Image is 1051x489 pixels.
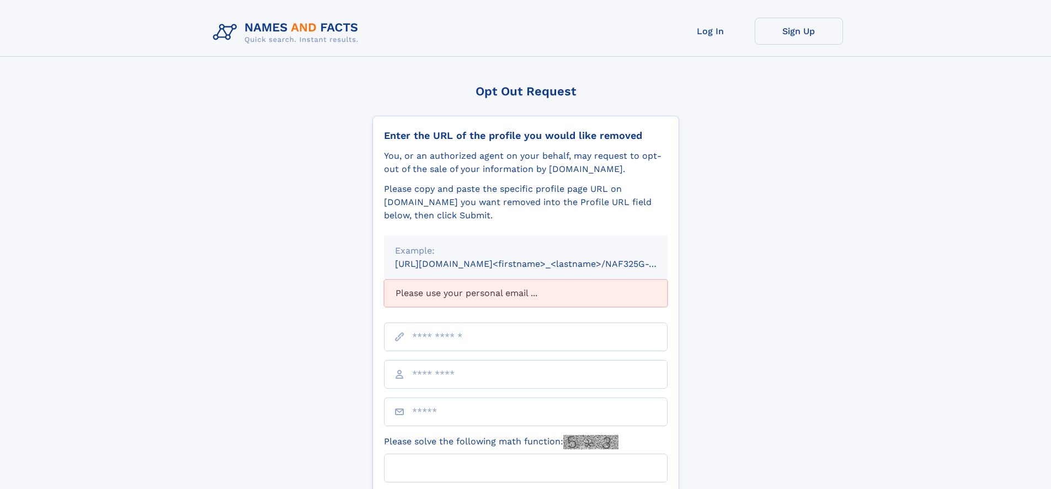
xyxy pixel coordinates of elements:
small: [URL][DOMAIN_NAME]<firstname>_<lastname>/NAF325G-xxxxxxxx [395,259,689,269]
div: Opt Out Request [372,84,679,98]
div: Please copy and paste the specific profile page URL on [DOMAIN_NAME] you want removed into the Pr... [384,182,668,222]
a: Sign Up [755,18,843,45]
div: You, or an authorized agent on your behalf, may request to opt-out of the sale of your informatio... [384,149,668,176]
img: Logo Names and Facts [209,18,367,47]
div: Example: [395,244,657,257]
div: Please use your personal email ... [384,280,668,307]
label: Please solve the following math function: [384,435,618,449]
a: Log In [666,18,755,45]
div: Enter the URL of the profile you would like removed [384,130,668,142]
